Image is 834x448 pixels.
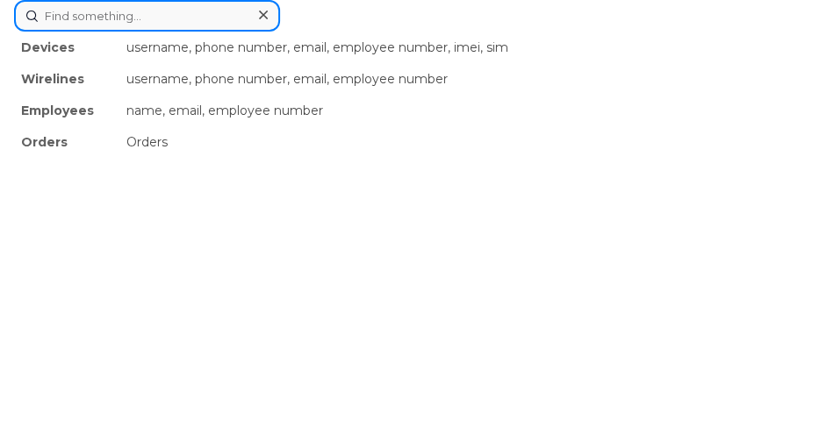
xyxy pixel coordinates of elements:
[14,95,119,126] div: Employees
[119,63,820,95] div: username, phone number, email, employee number
[14,126,119,158] div: Orders
[119,126,820,158] div: Orders
[14,63,119,95] div: Wirelines
[119,95,820,126] div: name, email, employee number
